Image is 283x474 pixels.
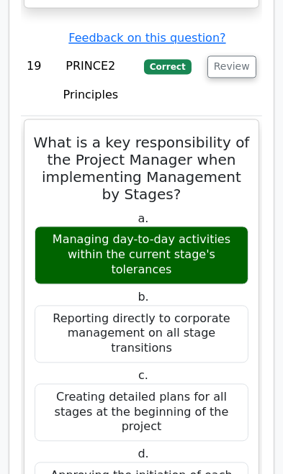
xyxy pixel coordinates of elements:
span: a. [138,211,149,225]
h5: What is a key responsibility of the Project Manager when implementing Management by Stages? [33,134,250,203]
div: Creating detailed plans for all stages at the beginning of the project [35,383,248,441]
td: 19 [21,46,48,116]
div: Managing day-to-day activities within the current stage's tolerances [35,226,248,283]
button: Review [207,55,256,78]
span: d. [138,447,148,460]
td: PRINCE2 Principles [48,46,135,116]
div: Reporting directly to corporate management on all stage transitions [35,305,248,363]
span: c. [138,368,148,382]
a: Feedback on this question? [68,31,225,45]
span: b. [138,290,148,304]
span: Correct [144,59,191,73]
